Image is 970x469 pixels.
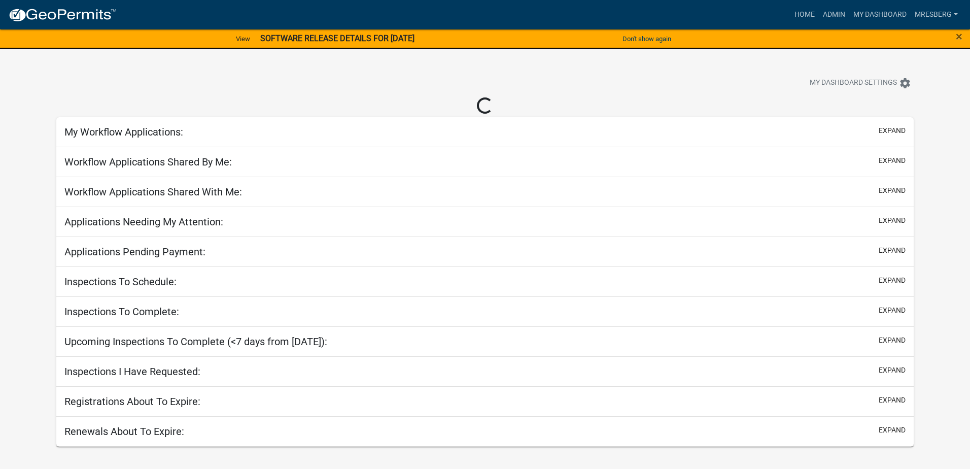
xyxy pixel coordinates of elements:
a: View [232,30,254,47]
h5: Renewals About To Expire: [64,425,184,438]
h5: My Workflow Applications: [64,126,183,138]
i: settings [899,77,911,89]
span: My Dashboard Settings [810,77,897,89]
h5: Applications Needing My Attention: [64,216,223,228]
button: expand [879,335,906,346]
button: expand [879,245,906,256]
button: expand [879,365,906,376]
a: My Dashboard [849,5,911,24]
button: expand [879,395,906,406]
h5: Inspections To Schedule: [64,276,177,288]
h5: Workflow Applications Shared By Me: [64,156,232,168]
button: expand [879,305,906,316]
span: × [956,29,962,44]
strong: SOFTWARE RELEASE DETAILS FOR [DATE] [260,33,414,43]
button: expand [879,275,906,286]
a: mresberg [911,5,962,24]
button: expand [879,215,906,226]
h5: Registrations About To Expire: [64,395,200,408]
button: My Dashboard Settingssettings [802,73,919,93]
h5: Inspections To Complete: [64,306,179,318]
h5: Workflow Applications Shared With Me: [64,186,242,198]
button: expand [879,155,906,166]
button: expand [879,185,906,196]
button: Don't show again [618,30,675,47]
a: Home [790,5,819,24]
button: expand [879,425,906,435]
h5: Inspections I Have Requested: [64,365,200,378]
button: Close [956,30,962,43]
a: Admin [819,5,849,24]
h5: Upcoming Inspections To Complete (<7 days from [DATE]): [64,336,327,348]
button: expand [879,125,906,136]
h5: Applications Pending Payment: [64,246,205,258]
